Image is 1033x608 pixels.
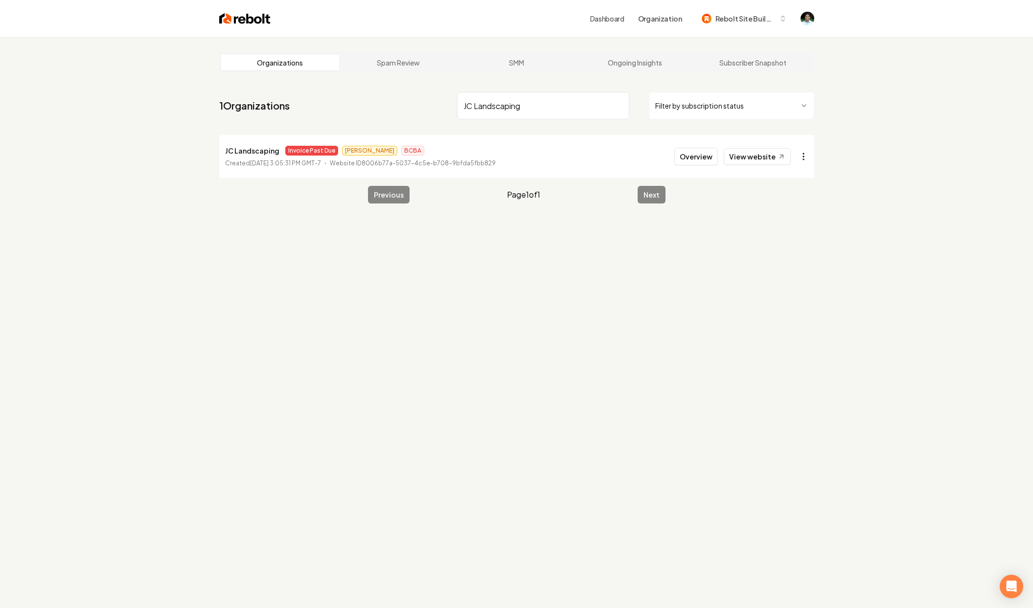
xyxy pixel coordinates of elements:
span: Rebolt Site Builder [715,14,775,24]
a: Subscriber Snapshot [694,55,812,70]
a: 1Organizations [219,99,290,113]
p: JC Landscaping [225,145,279,157]
a: SMM [458,55,576,70]
a: Dashboard [590,14,624,23]
a: Spam Review [339,55,458,70]
img: Rebolt Logo [219,12,271,25]
button: Organization [632,10,688,27]
span: BCBA [401,146,424,156]
div: Open Intercom Messenger [1000,575,1023,598]
p: Created [225,158,321,168]
a: Ongoing Insights [575,55,694,70]
a: Organizations [221,55,340,70]
input: Search by name or ID [457,92,629,119]
span: [PERSON_NAME] [342,146,397,156]
p: Website ID 8006b77a-5037-4c5e-b708-9bfda5fbb829 [330,158,496,168]
a: View website [724,148,791,165]
img: Arwin Rahmatpanah [801,12,814,25]
button: Overview [674,148,718,165]
span: Invoice Past Due [285,146,338,156]
img: Rebolt Site Builder [702,14,712,23]
button: Open user button [801,12,814,25]
span: Page 1 of 1 [507,189,540,201]
time: [DATE] 3:05:31 PM GMT-7 [250,159,321,167]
